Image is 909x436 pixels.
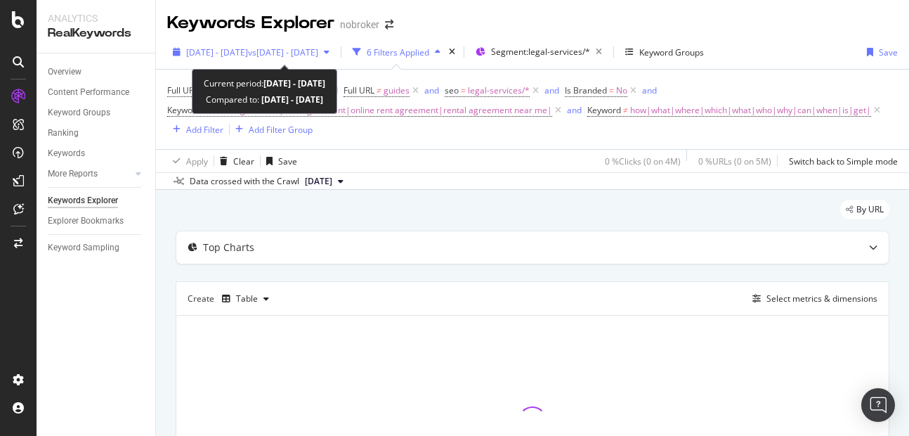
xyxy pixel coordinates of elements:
div: More Reports [48,167,98,181]
button: Select metrics & dimensions [747,290,877,307]
div: Compared to: [206,91,323,108]
div: Keyword Groups [48,105,110,120]
span: No [616,81,627,101]
span: Segment: legal-services/* [491,46,590,58]
span: ≠ [377,84,381,96]
button: Save [261,150,297,172]
span: vs [DATE] - [DATE] [248,46,318,58]
div: arrow-right-arrow-left [385,20,393,30]
a: Ranking [48,126,145,141]
div: and [567,104,582,116]
div: Explorer Bookmarks [48,214,124,229]
span: Is Branded [565,84,607,96]
div: Ranking [48,126,79,141]
button: 6 Filters Applied [347,41,446,63]
div: Open Intercom Messenger [861,388,895,422]
div: Create [188,288,275,310]
div: Switch back to Simple mode [789,155,898,167]
button: Segment:legal-services/* [470,41,608,63]
div: Keywords Explorer [48,193,118,208]
a: Content Performance [48,85,145,100]
button: Keyword Groups [620,41,709,63]
div: Add Filter [186,124,223,136]
button: Add Filter [167,121,223,138]
div: Content Performance [48,85,129,100]
a: Keyword Groups [48,105,145,120]
span: Keyword [587,104,621,116]
div: Save [879,46,898,58]
button: and [567,103,582,117]
span: By URL [856,205,884,214]
span: ≠ [623,104,628,116]
a: Explorer Bookmarks [48,214,145,229]
div: Top Charts [203,241,254,255]
a: Overview [48,65,145,79]
button: Apply [167,150,208,172]
span: seo [445,84,459,96]
div: times [446,45,458,59]
button: Table [216,288,275,310]
div: Data crossed with the Crawl [190,175,299,188]
div: legacy label [840,200,889,219]
div: Save [278,155,297,167]
div: Table [236,295,258,303]
a: Keywords [48,146,145,161]
button: Clear [214,150,254,172]
div: Clear [233,155,254,167]
button: [DATE] [299,173,349,190]
button: Switch back to Simple mode [783,150,898,172]
div: 6 Filters Applied [367,46,429,58]
div: nobroker [340,18,379,32]
div: Keyword Sampling [48,241,119,255]
div: Analytics [48,11,144,25]
a: Keyword Sampling [48,241,145,255]
button: and [544,84,559,97]
span: = [609,84,614,96]
a: More Reports [48,167,131,181]
div: Keywords [48,146,85,161]
span: [DATE] - [DATE] [186,46,248,58]
div: 0 % URLs ( 0 on 5M ) [698,155,771,167]
div: 0 % Clicks ( 0 on 4M ) [605,155,681,167]
button: and [642,84,657,97]
div: Keyword Groups [639,46,704,58]
span: how|what|where|which|what|who|why|can|when|is|get| [630,101,871,120]
div: and [544,84,559,96]
button: [DATE] - [DATE]vs[DATE] - [DATE] [167,41,335,63]
div: and [424,84,439,96]
span: Full URL [344,84,374,96]
div: Overview [48,65,81,79]
span: Full URL [167,84,198,96]
button: Add Filter Group [230,121,313,138]
b: [DATE] - [DATE] [259,94,323,105]
span: = [461,84,466,96]
div: and [642,84,657,96]
b: [DATE] - [DATE] [263,77,325,89]
div: RealKeywords [48,25,144,41]
span: guides [384,81,410,101]
div: Add Filter Group [249,124,313,136]
span: rental agreement|rent agreement|online rent agreement|rental agreement near me| [210,101,552,120]
div: Select metrics & dimensions [766,293,877,304]
span: 2025 Sep. 1st [305,175,332,188]
button: and [424,84,439,97]
a: Keywords Explorer [48,193,145,208]
div: Apply [186,155,208,167]
span: legal-services/* [468,81,530,101]
div: Keywords Explorer [167,11,334,35]
button: Save [861,41,898,63]
div: Current period: [204,75,325,91]
span: Keyword [167,104,201,116]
